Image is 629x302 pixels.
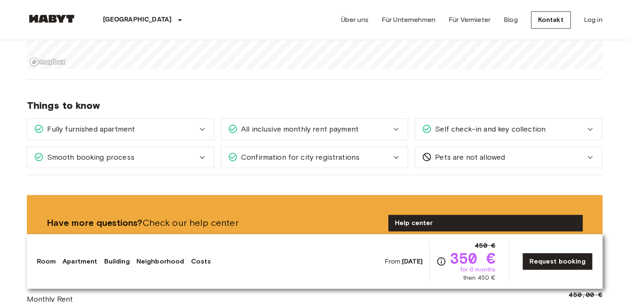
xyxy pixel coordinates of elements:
[44,124,135,134] span: Fully furnished apartment
[504,15,518,25] a: Blog
[136,256,184,266] a: Neighborhood
[221,147,408,168] div: Confirmation for city registrations
[388,215,583,231] a: Help center
[221,119,408,139] div: All inclusive monthly rent payment
[103,15,172,25] p: [GEOGRAPHIC_DATA]
[341,15,368,25] a: Über uns
[449,15,490,25] a: Für Vermieter
[522,253,592,270] a: Request booking
[382,15,435,25] a: Für Unternehmen
[238,152,359,163] span: Confirmation for city registrations
[385,257,423,266] span: From:
[432,152,505,163] span: Pets are not allowed
[450,251,495,266] span: 350 €
[432,124,545,134] span: Self check-in and key collection
[27,119,214,139] div: Fully furnished apartment
[415,119,602,139] div: Self check-in and key collection
[104,256,129,266] a: Building
[47,217,382,229] span: Check our help center
[37,256,56,266] a: Room
[531,11,571,29] a: Kontakt
[191,256,211,266] a: Costs
[27,99,603,112] span: Things to know
[584,15,603,25] a: Log in
[402,257,423,265] b: [DATE]
[44,152,134,163] span: Smooth booking process
[29,57,66,67] a: Mapbox logo
[238,124,359,134] span: All inclusive monthly rent payment
[460,266,495,274] span: for 6 months
[62,256,97,266] a: Apartment
[415,147,602,168] div: Pets are not allowed
[463,274,496,282] span: then 450 €
[474,241,495,251] span: 450 €
[436,256,446,266] svg: Check cost overview for full price breakdown. Please note that discounts apply to new joiners onl...
[27,147,214,168] div: Smooth booking process
[47,217,143,228] b: Have more questions?
[569,290,602,300] span: 450,00 €
[27,14,77,23] img: Habyt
